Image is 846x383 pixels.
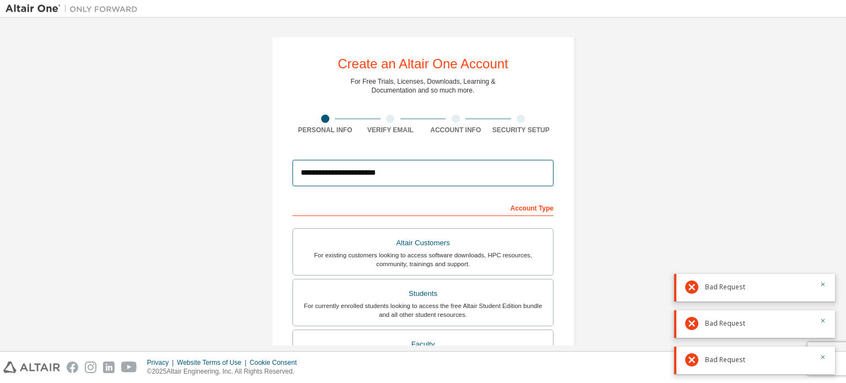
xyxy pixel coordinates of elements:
div: Verify Email [358,126,424,134]
img: facebook.svg [67,362,78,373]
div: Account Info [423,126,489,134]
img: youtube.svg [121,362,137,373]
div: Create an Altair One Account [338,57,508,71]
img: instagram.svg [85,362,96,373]
div: For existing customers looking to access software downloads, HPC resources, community, trainings ... [300,251,546,268]
img: linkedin.svg [103,362,115,373]
span: Bad Request [705,355,745,364]
div: Altair Customers [300,235,546,251]
img: altair_logo.svg [3,362,60,373]
div: Account Type [292,198,554,216]
div: Website Terms of Use [177,358,250,367]
div: Privacy [147,358,177,367]
p: © 2025 Altair Engineering, Inc. All Rights Reserved. [147,367,303,376]
span: Bad Request [705,283,745,292]
div: For Free Trials, Licenses, Downloads, Learning & Documentation and so much more. [351,77,496,95]
div: For currently enrolled students looking to access the free Altair Student Edition bundle and all ... [300,301,546,319]
img: Altair One [6,3,143,14]
div: Security Setup [489,126,554,134]
div: Cookie Consent [250,358,303,367]
span: Bad Request [705,319,745,328]
div: Faculty [300,337,546,352]
div: Students [300,286,546,301]
div: Personal Info [292,126,358,134]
